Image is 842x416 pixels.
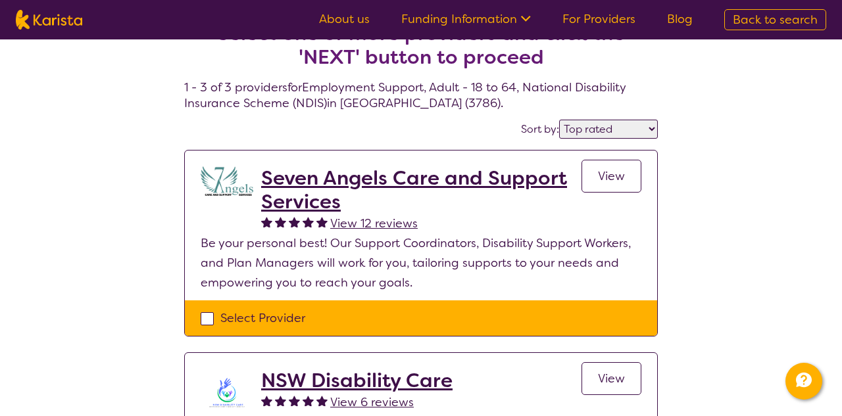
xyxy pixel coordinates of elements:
[733,12,818,28] span: Back to search
[724,9,826,30] a: Back to search
[582,160,641,193] a: View
[598,371,625,386] span: View
[16,10,82,30] img: Karista logo
[261,216,272,227] img: fullstar
[201,233,641,292] p: Be your personal best! Our Support Coordinators, Disability Support Workers, and Plan Managers wi...
[521,122,559,136] label: Sort by:
[303,395,314,406] img: fullstar
[598,168,625,184] span: View
[261,166,582,214] a: Seven Angels Care and Support Services
[261,369,453,392] a: NSW Disability Care
[582,362,641,395] a: View
[275,395,286,406] img: fullstar
[785,363,822,400] button: Channel Menu
[275,216,286,227] img: fullstar
[330,216,418,231] span: View 12 reviews
[562,11,635,27] a: For Providers
[289,216,300,227] img: fullstar
[401,11,531,27] a: Funding Information
[289,395,300,406] img: fullstar
[330,394,414,410] span: View 6 reviews
[316,395,328,406] img: fullstar
[303,216,314,227] img: fullstar
[319,11,370,27] a: About us
[201,166,253,196] img: lugdbhoacugpbhbgex1l.png
[667,11,693,27] a: Blog
[330,214,418,233] a: View 12 reviews
[261,395,272,406] img: fullstar
[330,392,414,412] a: View 6 reviews
[316,216,328,227] img: fullstar
[200,22,642,69] h2: Select one or more providers and click the 'NEXT' button to proceed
